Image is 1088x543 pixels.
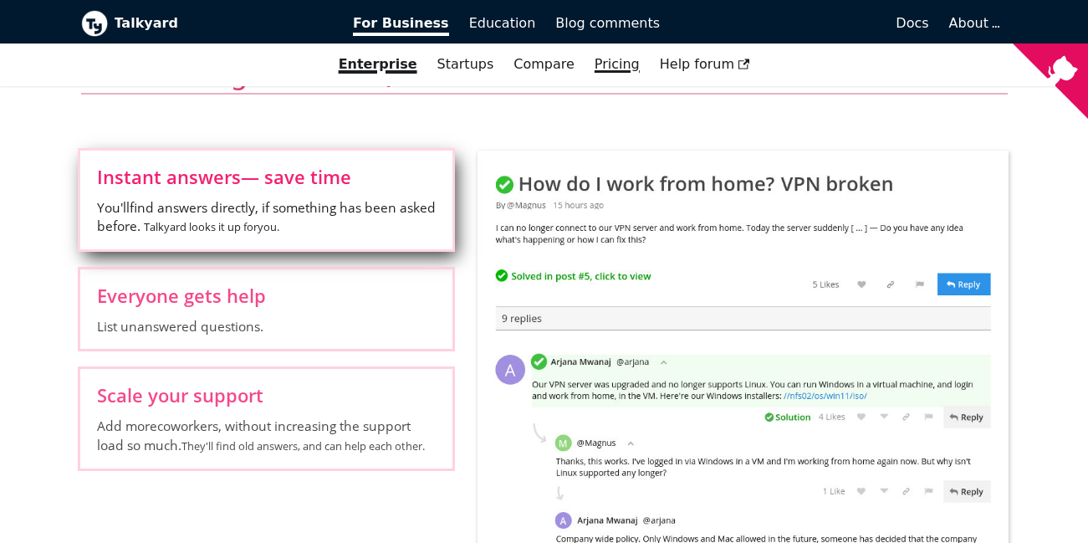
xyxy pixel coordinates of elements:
small: They'll find old answers, and can help each other. [181,438,425,453]
span: Everyone gets help [97,286,436,305]
img: Talkyard logo [81,10,108,37]
a: Blog comments [545,9,670,38]
a: For Business [343,9,459,38]
a: Help forum [650,50,760,79]
a: Talkyard logoTalkyard [81,10,330,37]
a: Startups [427,50,504,79]
small: Talkyard looks it up for you . [144,219,279,234]
span: Scale your support [97,386,436,404]
span: Education [469,15,536,31]
a: Enterprise [329,50,427,79]
span: List unanswered questions. [97,317,436,336]
span: Docs [896,15,928,31]
span: Help forum [660,56,750,72]
b: Talkyard [115,13,330,34]
a: Docs [670,9,939,38]
span: For Business [353,15,449,36]
span: You'll find answers directly, if something has been asked before. [97,198,436,237]
a: About [949,15,998,31]
span: Add more coworkers , without increasing the support load so much. [97,417,436,455]
a: Pricing [585,50,650,79]
a: Education [459,9,546,38]
span: Blog comments [555,15,660,31]
a: Compare [513,56,575,72]
span: Instant answers — save time [97,167,436,186]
